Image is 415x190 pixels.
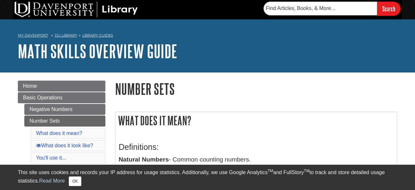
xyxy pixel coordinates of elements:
[377,2,400,16] input: Search
[115,81,397,97] h1: Number Sets
[115,112,397,129] h2: What does it mean?
[24,104,105,115] a: Negative Numbers
[18,92,105,103] a: Basic Operations
[23,95,63,100] span: Basic Operations
[82,33,113,38] a: Library Guides
[36,143,93,148] a: What does it look like?
[36,130,82,136] a: What does it mean?
[18,31,397,41] nav: breadcrumb
[18,33,48,38] a: My Davenport
[55,33,77,38] a: DU Library
[18,41,177,61] a: Math Skills Overview Guide
[119,156,169,163] b: Natural Numbers
[23,83,37,89] span: Home
[264,2,377,15] input: Find Articles, Books, & More...
[119,155,394,164] p: - Common counting numbers.
[36,155,66,161] a: You'll use it...
[39,178,65,184] a: Read More
[69,176,81,186] button: Close
[119,142,394,152] h3: Definitions:
[304,169,309,173] sup: TM
[264,2,400,16] form: Searches DU Library's articles, books, and more
[15,2,138,17] img: DU Library
[18,81,105,92] a: Home
[267,169,273,173] sup: TM
[18,169,397,186] div: This site uses cookies and records your IP address for usage statistics. Additionally, we use Goo...
[24,116,105,127] a: Number Sets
